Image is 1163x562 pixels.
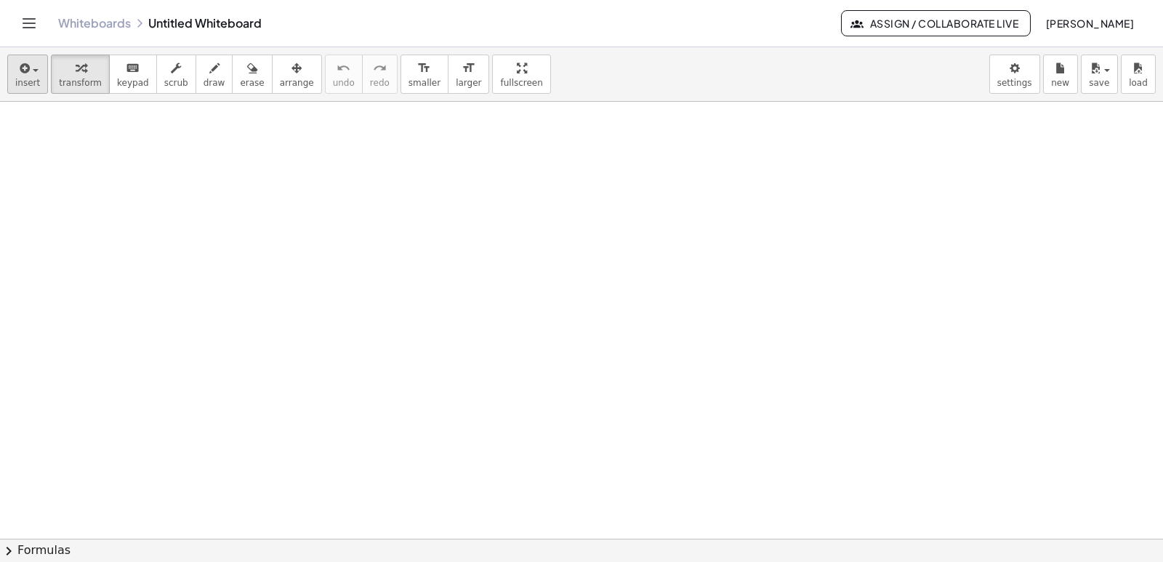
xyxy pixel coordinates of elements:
[272,55,322,94] button: arrange
[1081,55,1118,94] button: save
[456,78,481,88] span: larger
[401,55,448,94] button: format_sizesmaller
[58,16,131,31] a: Whiteboards
[232,55,272,94] button: erase
[1051,78,1069,88] span: new
[853,17,1018,30] span: Assign / Collaborate Live
[1034,10,1146,36] button: [PERSON_NAME]
[417,60,431,77] i: format_size
[1043,55,1078,94] button: new
[109,55,157,94] button: keyboardkeypad
[370,78,390,88] span: redo
[164,78,188,88] span: scrub
[1121,55,1156,94] button: load
[997,78,1032,88] span: settings
[448,55,489,94] button: format_sizelarger
[17,12,41,35] button: Toggle navigation
[325,55,363,94] button: undoundo
[280,78,314,88] span: arrange
[841,10,1031,36] button: Assign / Collaborate Live
[156,55,196,94] button: scrub
[333,78,355,88] span: undo
[196,55,233,94] button: draw
[117,78,149,88] span: keypad
[492,55,550,94] button: fullscreen
[15,78,40,88] span: insert
[373,60,387,77] i: redo
[59,78,102,88] span: transform
[462,60,475,77] i: format_size
[126,60,140,77] i: keyboard
[240,78,264,88] span: erase
[337,60,350,77] i: undo
[500,78,542,88] span: fullscreen
[409,78,440,88] span: smaller
[7,55,48,94] button: insert
[1045,17,1134,30] span: [PERSON_NAME]
[989,55,1040,94] button: settings
[362,55,398,94] button: redoredo
[1089,78,1109,88] span: save
[1129,78,1148,88] span: load
[51,55,110,94] button: transform
[204,78,225,88] span: draw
